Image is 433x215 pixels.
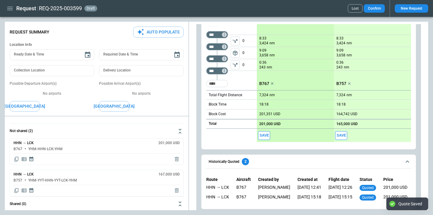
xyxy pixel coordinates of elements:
span: quoted [361,195,375,200]
p: Route [206,177,229,182]
span: Type of sector [231,36,240,46]
button: Not shared (2) [10,124,184,138]
div: scrollable content [257,15,411,142]
p: B757 [336,81,346,86]
button: Historically Quoted2 [206,155,411,169]
button: [GEOGRAPHIC_DATA] [10,101,40,112]
div: B767 [236,194,251,202]
div: 2 [242,158,249,165]
p: Created by [258,177,290,182]
p: No airports [10,91,94,96]
p: Possible Departure Airport(s) [10,81,94,86]
button: Auto Populate [133,27,184,38]
div: Too short [206,55,228,62]
p: nm [347,53,352,58]
p: Block Time [209,102,226,107]
p: 201,351 USD [259,112,280,116]
p: No airports [99,91,184,96]
p: 9:09 [336,48,344,53]
p: 0 [242,47,257,59]
h1: Request [16,5,36,12]
div: Too short [206,67,228,74]
h6: HHN → LCK [14,172,34,176]
p: nm [269,41,275,46]
p: nm [267,65,272,70]
p: 8:33 [259,36,266,41]
p: Block Cost [209,112,226,117]
div: Quote Saved [398,201,422,207]
button: Confirm [364,4,385,13]
p: nm [344,65,349,70]
p: 201,000 USD [259,122,281,126]
div: Too short [206,80,228,87]
h6: YHM-YYT-HHN-YYT-LCK-YHM [28,179,77,182]
h6: HHN → LCK [14,141,34,145]
p: nm [269,53,275,58]
p: 7,324 [259,93,268,97]
span: Delete quote [174,156,180,162]
p: 3,424 [336,41,345,46]
span: Save this aircraft quote and copy details to clipboard [258,131,270,140]
p: 0:36 [336,60,344,65]
p: Total Flight Distance [209,93,242,98]
p: 8:33 [336,36,344,41]
span: Copy quote content [14,188,20,194]
span: Type of sector [231,60,240,69]
div: [DATE] 12:26 [329,185,352,192]
span: quoted [361,186,375,190]
div: [DATE] 15:18 [297,194,321,202]
span: package_2 [232,50,238,56]
div: 201,000 USD [383,194,407,202]
div: B767 [236,185,251,192]
p: nm [347,41,352,46]
p: 3,424 [259,41,268,46]
span: Display detailed quote content [21,156,27,162]
button: [GEOGRAPHIC_DATA] [99,101,129,112]
span: Display quote schedule [29,188,34,194]
p: B767 [259,81,269,86]
div: Not shared (2) [10,138,184,196]
h6: Location Info [10,43,184,47]
p: Flight date [329,177,352,182]
button: Save [258,131,270,140]
h6: Historically Quoted [209,160,239,164]
p: Status [360,177,376,182]
h6: 167,000 USD [158,172,180,176]
button: left aligned [231,60,240,69]
p: 18:18 [259,102,269,107]
div: YHM → (positioning) → HHN → (live) → LCK → (positioning) → YHM [206,194,229,202]
span: Display quote schedule [29,156,34,162]
p: Possible Arrival Airport(s) [99,81,184,86]
button: Choose date [171,49,183,61]
h6: B767 [14,147,22,151]
p: 0:36 [259,60,266,65]
span: Delete quote [174,188,180,194]
h6: 201,000 USD [158,141,180,145]
div: [PERSON_NAME] [258,194,290,202]
span: Type of sector [231,49,240,58]
button: Lost [348,4,363,13]
p: 243 [259,65,266,70]
div: [PERSON_NAME] [258,185,290,192]
p: 3,658 [336,53,345,58]
p: 165,000 USD [336,122,358,126]
span: Copy quote content [14,156,20,162]
span: Display detailed quote content [21,188,27,194]
button: left aligned [231,36,240,46]
p: 7,324 [336,93,345,97]
p: 9:09 [259,48,266,53]
p: nm [269,93,275,98]
p: 0 [242,35,257,47]
p: nm [347,93,352,98]
h6: Not shared (2) [10,129,33,133]
p: Request Summary [10,30,49,35]
p: 243 [336,65,343,70]
button: New Request [395,4,428,13]
button: Choose date [82,49,94,61]
div: Too short [206,43,228,50]
button: Shared (0) [10,197,184,211]
div: Historically Quoted2 [206,172,411,206]
p: 3,658 [259,53,268,58]
h6: B757 [14,179,22,182]
div: Too short [206,31,228,38]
